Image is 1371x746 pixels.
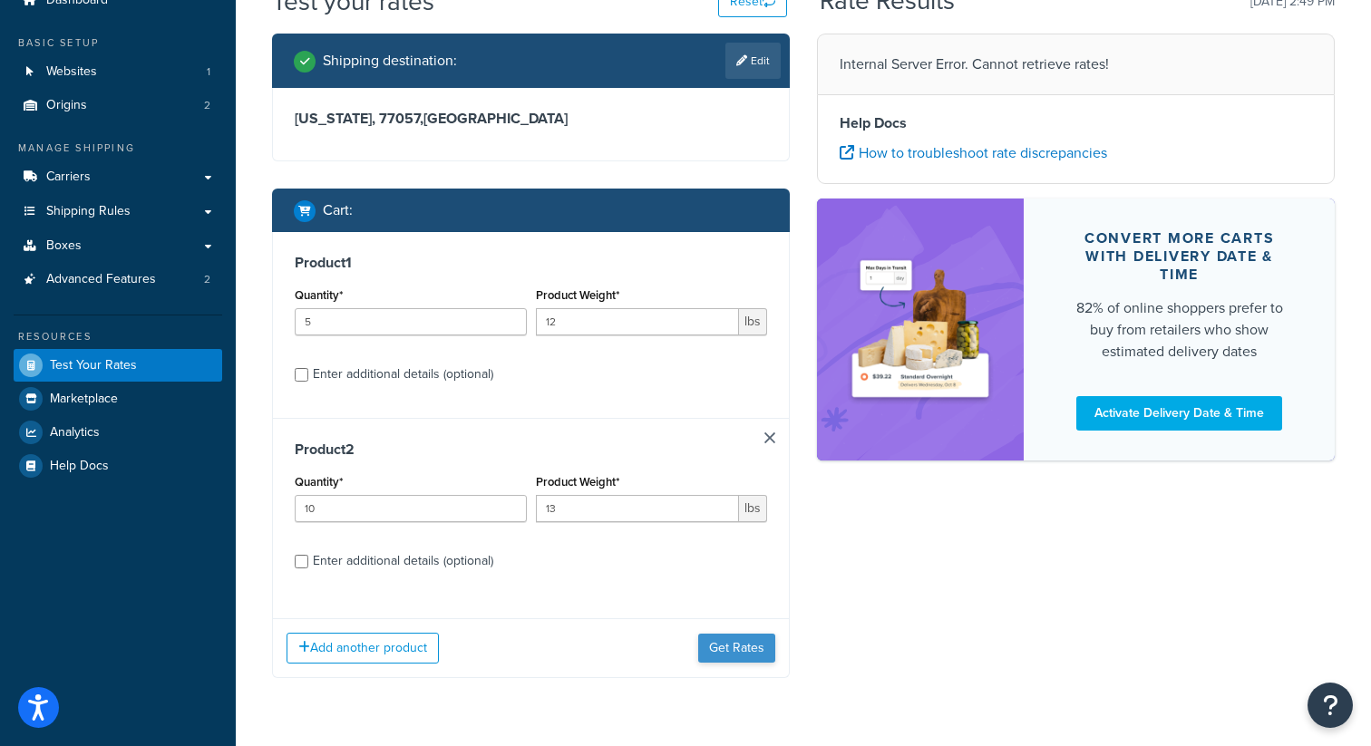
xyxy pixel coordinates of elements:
h3: [US_STATE], 77057 , [GEOGRAPHIC_DATA] [295,110,767,128]
a: Test Your Rates [14,349,222,382]
button: Add another product [287,633,439,664]
input: Enter additional details (optional) [295,368,308,382]
a: Help Docs [14,450,222,482]
a: Marketplace [14,383,222,415]
span: 2 [204,98,210,113]
div: Enter additional details (optional) [313,548,493,574]
li: Websites [14,55,222,89]
a: Boxes [14,229,222,263]
h3: Product 2 [295,441,767,459]
h2: Cart : [323,202,353,218]
div: Manage Shipping [14,140,222,156]
div: Basic Setup [14,35,222,51]
span: Advanced Features [46,272,156,287]
h3: Product 1 [295,254,767,272]
h4: Help Docs [840,112,1312,134]
a: Edit [725,43,781,79]
a: Carriers [14,160,222,194]
button: Get Rates [698,634,775,663]
h2: Shipping destination : [323,53,457,69]
a: Remove Item [764,432,775,443]
span: Origins [46,98,87,113]
div: Enter additional details (optional) [313,362,493,387]
a: Advanced Features2 [14,263,222,296]
button: Open Resource Center [1308,683,1353,728]
span: Websites [46,64,97,80]
span: Carriers [46,170,91,185]
label: Product Weight* [536,475,619,489]
input: Enter additional details (optional) [295,555,308,568]
span: Help Docs [50,459,109,474]
label: Quantity* [295,475,343,489]
span: 1 [207,64,210,80]
input: 0.00 [536,308,740,335]
div: Convert more carts with delivery date & time [1067,229,1291,284]
li: Origins [14,89,222,122]
span: Analytics [50,425,100,441]
span: lbs [739,495,767,522]
span: lbs [739,308,767,335]
a: Websites1 [14,55,222,89]
input: 0.0 [295,308,527,335]
span: Marketplace [50,392,118,407]
label: Quantity* [295,288,343,302]
span: Shipping Rules [46,204,131,219]
img: feature-image-ddt-36eae7f7280da8017bfb280eaccd9c446f90b1fe08728e4019434db127062ab4.png [844,226,997,433]
label: Product Weight* [536,288,619,302]
div: Resources [14,329,222,344]
span: Test Your Rates [50,358,137,373]
a: Origins2 [14,89,222,122]
span: Boxes [46,238,82,254]
input: 0.0 [295,495,527,522]
a: Activate Delivery Date & Time [1076,396,1282,431]
a: Shipping Rules [14,195,222,228]
span: 2 [204,272,210,287]
li: Advanced Features [14,263,222,296]
p: Internal Server Error. Cannot retrieve rates! [840,52,1312,77]
a: How to troubleshoot rate discrepancies [840,142,1107,163]
div: 82% of online shoppers prefer to buy from retailers who show estimated delivery dates [1067,297,1291,363]
input: 0.00 [536,495,740,522]
a: Analytics [14,416,222,449]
